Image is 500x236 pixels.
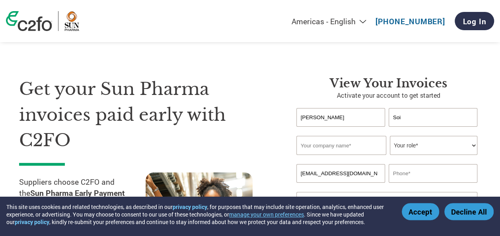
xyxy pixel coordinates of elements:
[296,91,481,100] p: Activate your account to get started
[19,188,125,209] strong: Sun Pharma Early Payment Program
[375,16,445,26] a: [PHONE_NUMBER]
[389,108,477,127] input: Last Name*
[173,203,207,211] a: privacy policy
[389,184,477,189] div: Inavlid Phone Number
[19,76,272,153] h1: Get your Sun Pharma invoices paid early with C2FO
[296,76,481,91] h3: View Your Invoices
[6,203,390,226] div: This site uses cookies and related technologies, as described in our , for purposes that may incl...
[6,11,52,31] img: c2fo logo
[455,12,494,30] a: Log In
[389,128,477,133] div: Invalid last name or last name is too long
[444,203,494,220] button: Decline All
[296,164,385,183] input: Invalid Email format
[402,203,439,220] button: Accept
[229,211,304,218] button: manage your own preferences
[296,128,385,133] div: Invalid first name or first name is too long
[296,136,386,155] input: Your company name*
[389,164,477,183] input: Phone*
[64,11,79,31] img: Sun Pharma
[390,136,477,155] select: Title/Role
[15,218,49,226] a: privacy policy
[296,108,385,127] input: First Name*
[296,184,385,189] div: Inavlid Email Address
[296,156,477,161] div: Invalid company name or company name is too long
